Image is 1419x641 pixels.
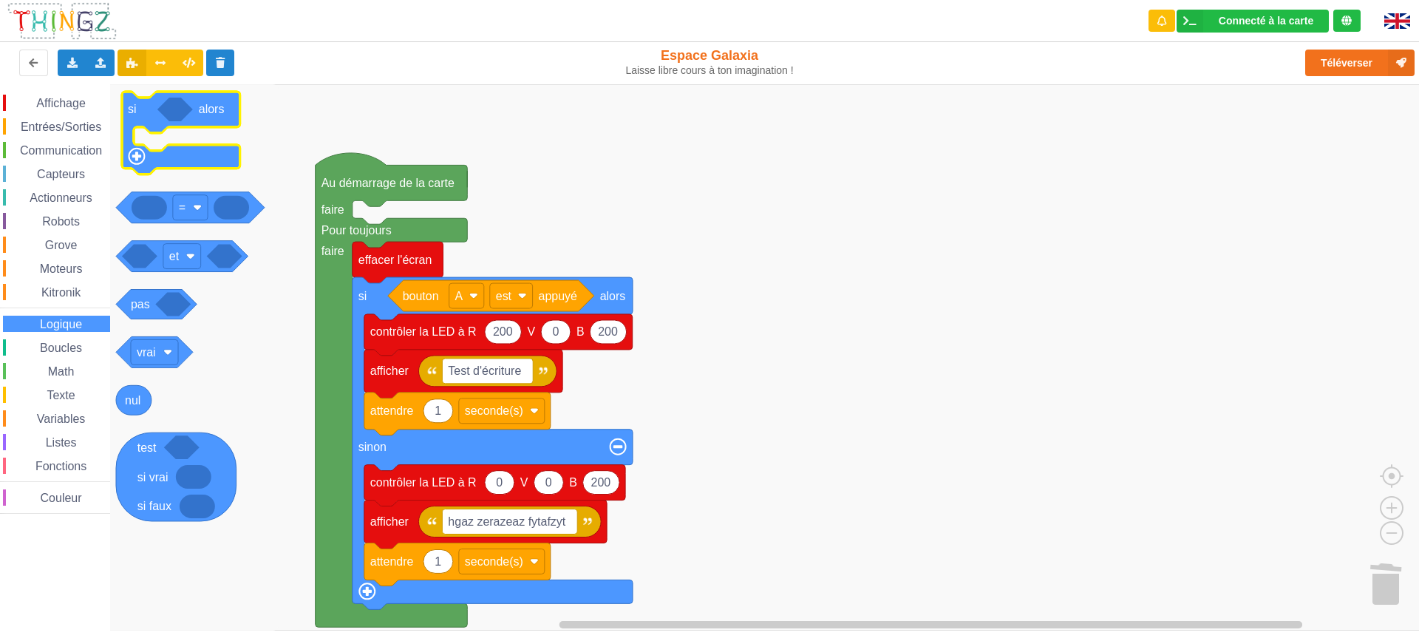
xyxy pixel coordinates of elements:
text: pas [131,298,150,311]
button: Téléverser [1305,50,1415,76]
text: contrôler la LED à R [370,325,477,338]
text: 0 [545,476,552,489]
text: nul [125,394,140,407]
text: est [496,289,512,302]
text: = [179,201,186,214]
div: Connecté à la carte [1219,16,1313,26]
text: V [520,476,528,489]
text: 0 [552,325,559,338]
text: sinon [358,441,387,453]
text: B [576,325,585,338]
text: 1 [435,555,441,568]
span: Boucles [38,342,84,354]
img: gb.png [1384,13,1410,29]
text: alors [600,289,626,302]
span: Math [46,365,77,378]
text: seconde(s) [465,555,523,568]
text: vrai [137,346,156,359]
span: Moteurs [38,262,85,275]
text: attendre [370,404,414,417]
text: A [455,289,463,302]
text: afficher [370,364,409,377]
text: 200 [598,325,618,338]
text: alors [199,103,225,115]
text: et [169,250,180,262]
span: Listes [44,436,79,449]
text: afficher [370,515,409,528]
text: si [128,103,137,115]
span: Couleur [38,492,84,504]
text: attendre [370,555,414,568]
text: Pour toujours [321,224,392,237]
span: Texte [44,389,77,401]
text: B [569,476,577,489]
text: si vrai [137,470,169,483]
text: Au démarrage de la carte [321,177,455,189]
text: hgaz zerazeaz fytafzyt [448,515,565,528]
text: 200 [591,476,611,489]
span: Variables [35,413,88,425]
span: Communication [18,144,104,157]
text: 1 [435,404,441,417]
text: test [137,441,157,454]
span: Grove [43,239,80,251]
span: Logique [38,318,84,330]
div: Laisse libre cours à ton imagination ! [586,64,834,77]
img: thingz_logo.png [7,1,118,41]
text: 0 [496,476,503,489]
text: contrôler la LED à R [370,476,477,489]
span: Actionneurs [27,191,95,204]
text: effacer l'écran [358,254,432,266]
span: Entrées/Sorties [18,121,103,133]
text: si faux [137,500,171,512]
div: Ta base fonctionne bien ! [1177,10,1329,33]
text: Test d'écriture [448,364,521,377]
text: V [527,325,535,338]
text: faire [321,245,344,257]
div: Tu es connecté au serveur de création de Thingz [1333,10,1361,32]
text: 200 [493,325,513,338]
span: Robots [40,215,82,228]
div: Espace Galaxia [586,47,834,77]
span: Kitronik [39,286,83,299]
text: bouton [403,289,439,302]
text: appuyé [539,289,578,302]
text: seconde(s) [465,404,523,417]
span: Affichage [34,97,87,109]
text: faire [321,203,344,216]
span: Capteurs [35,168,87,180]
span: Fonctions [33,460,89,472]
text: si [358,289,367,302]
